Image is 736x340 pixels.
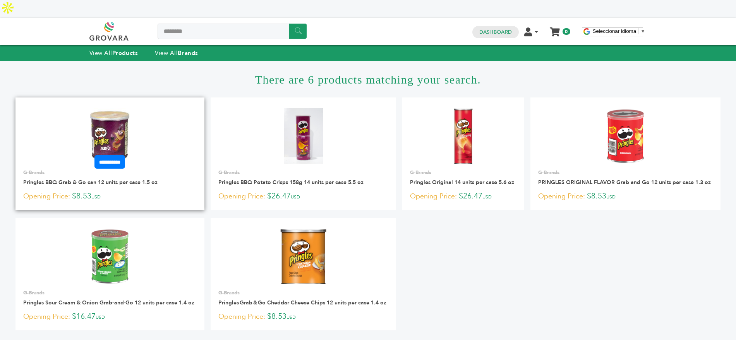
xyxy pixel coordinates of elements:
a: Pringles Grab & Go Cheddar Cheese Chips 12 units per case 1.4 oz [218,299,386,306]
p: G-Brands [23,289,197,296]
p: $8.53 [218,311,388,323]
span: Opening Price: [23,191,70,202]
span: USD [291,194,300,200]
input: Search a product or brand... [158,24,307,39]
strong: Brands [178,49,198,57]
p: $26.47 [218,191,388,202]
a: PRINGLES ORIGINAL FLAVOR Grab and Go 12 units per case 1.3 oz [538,179,711,186]
a: Seleccionar idioma​ [593,28,646,34]
a: Pringles BBQ Grab & Go can 12 units per case 1.5 oz [23,179,158,186]
span: USD [287,314,296,320]
p: G-Brands [218,169,388,176]
span: Opening Price: [218,311,265,322]
a: Pringles Sour Cream & Onion Grab‑and‑Go 12 units per case 1.4 oz [23,299,194,306]
a: View AllBrands [155,49,198,57]
span: Opening Price: [538,191,585,202]
span: 0 [563,28,570,35]
img: Pringles Original 14 units per case 5.6 oz [435,108,491,164]
span: Opening Price: [218,191,265,202]
span: Opening Price: [23,311,70,322]
img: Pringles Grab & Go Cheddar Cheese Chips 12 units per case 1.4 oz [275,229,331,285]
p: G-Brands [410,169,516,176]
a: Pringles BBQ Potato Crisps 158g 14 units per case 5.5 oz [218,179,364,186]
span: USD [91,194,101,200]
a: Pringles Original 14 units per case 5.6 oz [410,179,514,186]
p: G-Brands [538,169,713,176]
img: Pringles BBQ Grab & Go can 12 units per case 1.5 oz [82,108,138,164]
p: G-Brands [23,169,197,176]
a: View AllProducts [89,49,138,57]
span: Seleccionar idioma [593,28,636,34]
span: USD [96,314,105,320]
img: Pringles BBQ Potato Crisps 158g 14 units per case 5.5 oz [284,108,323,164]
p: $26.47 [410,191,516,202]
span: USD [482,194,492,200]
p: $16.47 [23,311,197,323]
img: PRINGLES ORIGINAL FLAVOR Grab and Go 12 units per case 1.3 oz [597,108,654,164]
a: My Cart [550,25,559,33]
span: USD [606,194,616,200]
a: Dashboard [479,29,512,36]
strong: Products [112,49,138,57]
span: ▼ [640,28,645,34]
span: Opening Price: [410,191,457,202]
p: $8.53 [23,191,197,202]
img: Pringles Sour Cream & Onion Grab‑and‑Go 12 units per case 1.4 oz [82,229,138,285]
p: $8.53 [538,191,713,202]
p: G-Brands [218,289,388,296]
h1: There are 6 products matching your search. [15,61,721,97]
